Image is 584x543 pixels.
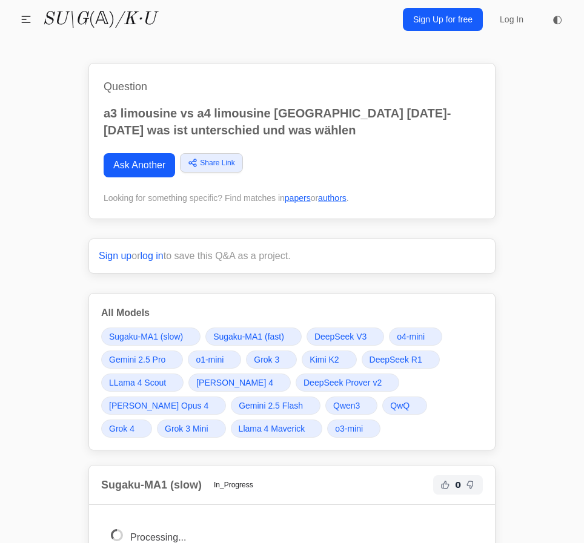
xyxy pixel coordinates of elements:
a: Kimi K2 [302,350,356,369]
span: [PERSON_NAME] 4 [196,377,273,389]
button: Not Helpful [463,478,478,492]
a: log in [141,251,164,261]
span: Grok 4 [109,423,134,435]
a: Sign Up for free [403,8,483,31]
span: Processing... [130,532,186,542]
span: Sugaku-MA1 (slow) [109,331,183,343]
i: SU\G [42,10,88,28]
a: Qwen3 [325,397,377,415]
span: Qwen3 [333,400,360,412]
a: papers [285,193,311,203]
a: SU\G(𝔸)/K·U [42,8,156,30]
span: DeepSeek V3 [314,331,367,343]
span: Kimi K2 [310,354,339,366]
a: LLama 4 Scout [101,374,184,392]
a: Ask Another [104,153,175,177]
p: or to save this Q&A as a project. [99,249,485,263]
a: Sugaku-MA1 (slow) [101,327,201,346]
span: DeepSeek R1 [370,354,422,366]
i: /K·U [115,10,156,28]
a: Log In [493,8,531,30]
a: QwQ [382,397,427,415]
a: Gemini 2.5 Pro [101,350,183,369]
a: Sugaku-MA1 (fast) [205,327,302,346]
span: Gemini 2.5 Flash [239,400,303,412]
span: Llama 4 Maverick [239,423,305,435]
h1: Question [104,78,480,95]
a: Grok 3 [246,350,297,369]
span: [PERSON_NAME] Opus 4 [109,400,208,412]
button: ◐ [545,7,569,31]
a: authors [318,193,347,203]
span: LLama 4 Scout [109,377,166,389]
a: Llama 4 Maverick [231,420,323,438]
div: Looking for something specific? Find matches in or . [104,192,480,204]
button: Helpful [438,478,453,492]
span: Sugaku-MA1 (fast) [213,331,284,343]
span: Gemini 2.5 Pro [109,354,165,366]
span: Grok 3 Mini [165,423,208,435]
a: Gemini 2.5 Flash [231,397,320,415]
a: [PERSON_NAME] Opus 4 [101,397,226,415]
p: a3 limousine vs a4 limousine [GEOGRAPHIC_DATA] [DATE]-[DATE] was ist unterschied und was wählen [104,105,480,139]
h3: All Models [101,306,483,320]
a: DeepSeek R1 [362,350,440,369]
a: o3-mini [327,420,380,438]
h2: Sugaku-MA1 (slow) [101,476,202,493]
span: o3-mini [335,423,363,435]
span: QwQ [390,400,410,412]
span: Grok 3 [254,354,279,366]
a: o4-mini [389,327,442,346]
a: Grok 3 Mini [157,420,226,438]
a: Grok 4 [101,420,152,438]
a: [PERSON_NAME] 4 [188,374,291,392]
span: 0 [455,479,461,491]
a: DeepSeek V3 [307,327,384,346]
span: o4-mini [397,331,425,343]
span: ◐ [552,14,562,25]
span: Share Link [200,157,234,168]
a: DeepSeek Prover v2 [296,374,399,392]
span: DeepSeek Prover v2 [304,377,382,389]
span: In_Progress [207,478,260,492]
a: Sign up [99,251,131,261]
span: o1-mini [196,354,224,366]
a: o1-mini [188,350,241,369]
